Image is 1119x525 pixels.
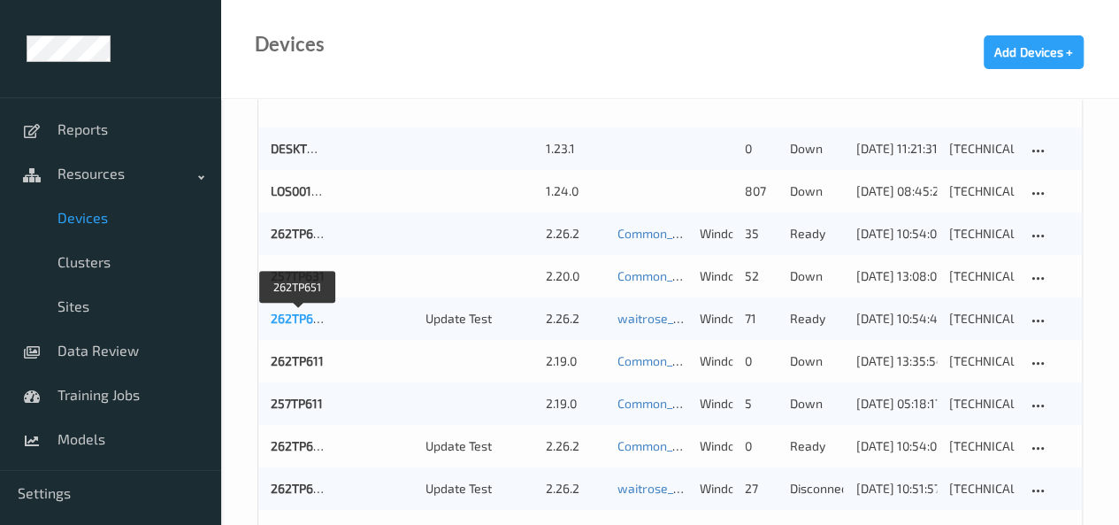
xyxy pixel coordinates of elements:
div: [DATE] 11:21:31 [855,140,937,158]
div: [DATE] 10:51:57 [855,480,937,498]
div: [TECHNICAL_ID] [949,182,1014,200]
div: [DATE] 13:35:54 [855,352,937,370]
div: Devices [255,35,325,53]
a: 262TP631 [271,481,326,496]
div: [DATE] 13:08:01 [855,267,937,285]
div: [DATE] 05:18:17 [855,395,937,413]
div: 2.26.2 [546,225,605,243]
a: LOS00187dd9cd4b [271,183,375,198]
div: Update Test [425,437,533,455]
div: [TECHNICAL_ID] [949,310,1014,328]
p: down [789,267,843,285]
div: 0 [745,140,778,158]
div: 2.26.2 [546,310,605,328]
a: 257TP631 [271,268,325,283]
p: windows [700,395,732,413]
a: Common_Model [617,353,708,368]
p: ready [789,437,843,455]
div: [DATE] 10:54:05 [855,437,937,455]
div: [TECHNICAL_ID] [949,140,1014,158]
p: windows [700,352,732,370]
a: Common_Model [617,268,708,283]
div: [DATE] 10:54:03 [855,225,937,243]
p: ready [789,310,843,328]
div: 2.19.0 [546,352,605,370]
div: 52 [745,267,778,285]
div: 5 [745,395,778,413]
div: [TECHNICAL_ID] [949,267,1014,285]
div: 27 [745,480,778,498]
a: 262TP651 [271,311,326,326]
p: down [789,395,843,413]
div: 0 [745,437,778,455]
a: waitrose_030_yolo8n_384_9_07_25 [617,311,817,326]
div: [TECHNICAL_ID] [949,395,1014,413]
p: down [789,140,843,158]
a: 257TP611 [271,396,323,411]
button: Add Devices + [984,35,1084,69]
div: [TECHNICAL_ID] [949,437,1014,455]
p: windows [700,267,732,285]
div: [TECHNICAL_ID] [949,480,1014,498]
a: Common_Model [617,396,708,411]
a: 262TP611 [271,353,324,368]
p: windows [700,225,732,243]
div: 807 [745,182,778,200]
div: Update Test [425,480,533,498]
div: 1.24.0 [546,182,605,200]
p: disconnected [789,480,843,498]
div: [TECHNICAL_ID] [949,352,1014,370]
div: 2.20.0 [546,267,605,285]
div: 0 [745,352,778,370]
p: windows [700,310,732,328]
p: windows [700,437,732,455]
div: 71 [745,310,778,328]
a: Common_Model [617,438,708,453]
div: 1.23.1 [546,140,605,158]
p: down [789,182,843,200]
div: Update Test [425,310,533,328]
a: 262TP602 [271,226,327,241]
div: [DATE] 10:54:47 [855,310,937,328]
a: 262TP621 [271,438,326,453]
div: 35 [745,225,778,243]
a: waitrose_030_yolo8n_384_9_07_25 [617,481,817,496]
div: 2.19.0 [546,395,605,413]
a: Common_Model [617,226,708,241]
p: down [789,352,843,370]
div: 2.26.2 [546,480,605,498]
div: [DATE] 08:45:21 [855,182,937,200]
div: 2.26.2 [546,437,605,455]
p: windows [700,480,732,498]
div: [TECHNICAL_ID] [949,225,1014,243]
p: ready [789,225,843,243]
a: DESKTOP-1L0PT8G [271,141,376,156]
